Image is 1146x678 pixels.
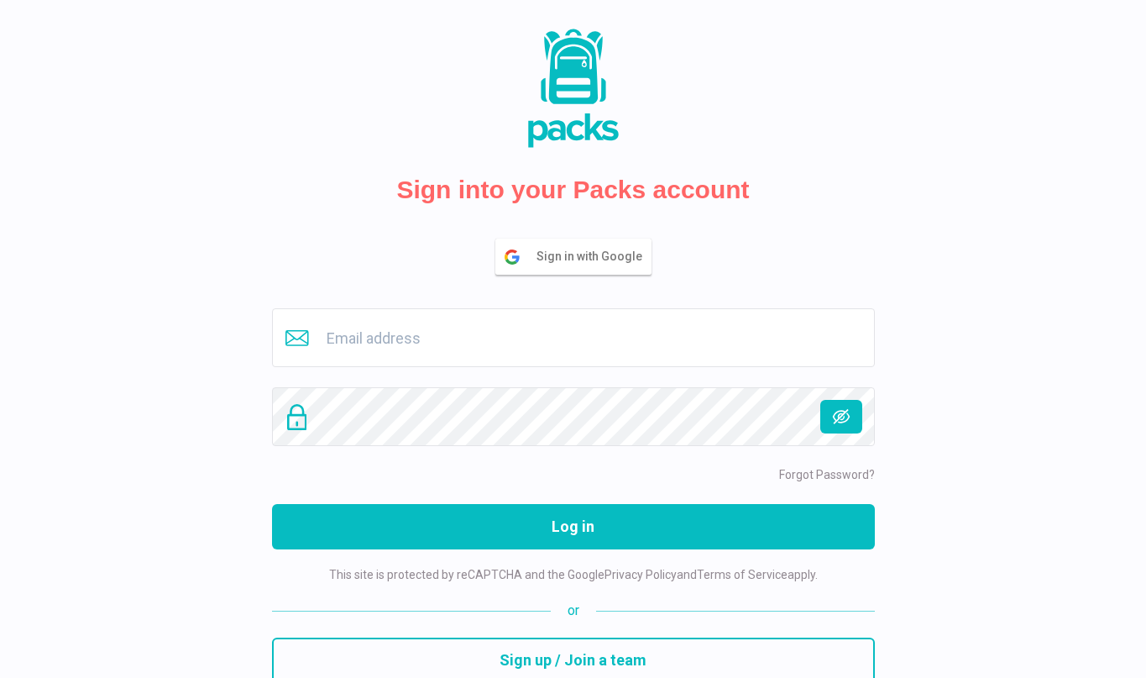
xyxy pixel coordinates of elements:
p: This site is protected by reCAPTCHA and the Google and apply. [329,566,818,584]
button: Log in [272,504,875,549]
span: Sign in with Google [536,239,651,274]
a: Privacy Policy [604,568,677,581]
span: or [551,601,596,621]
button: Sign in with Google [495,239,651,275]
h2: Sign into your Packs account [396,175,749,205]
a: Forgot Password? [779,468,875,481]
a: Terms of Service [697,568,788,581]
img: Packs Logo [489,25,657,151]
input: Email address [272,308,875,367]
